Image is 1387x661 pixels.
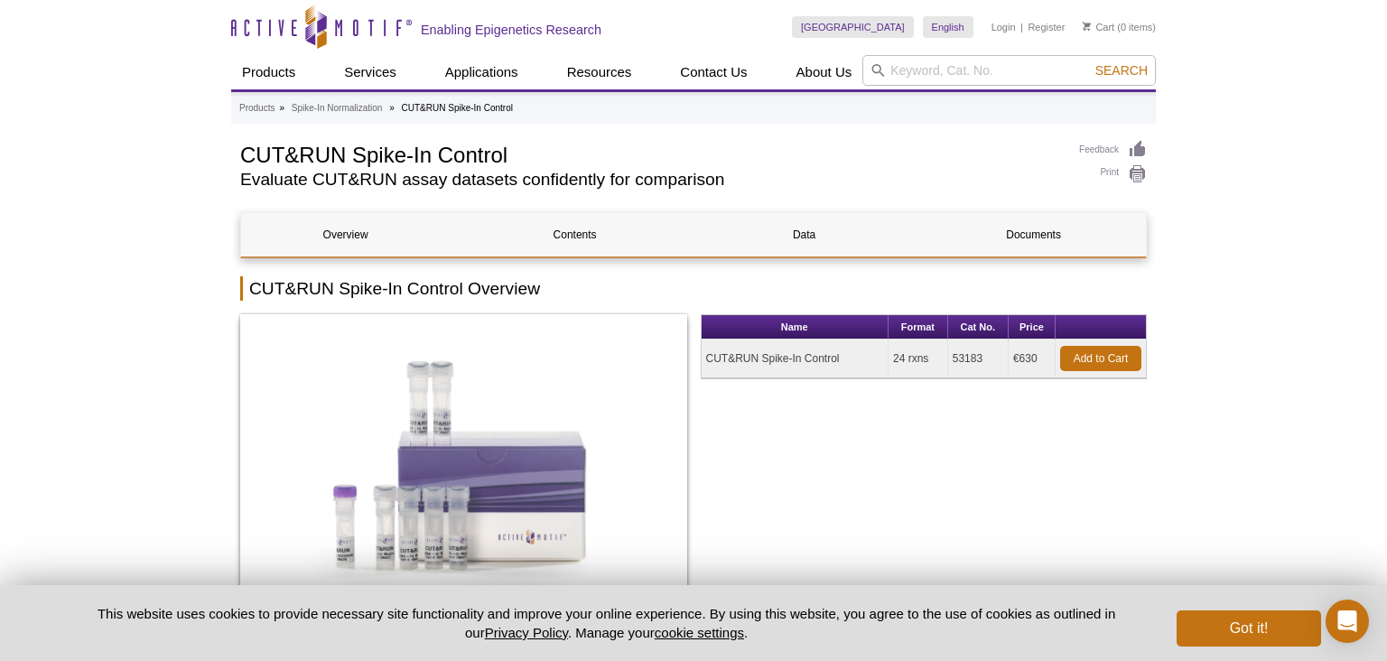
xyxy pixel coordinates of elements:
[434,55,529,89] a: Applications
[240,140,1061,167] h1: CUT&RUN Spike-In Control
[1177,610,1321,647] button: Got it!
[1020,16,1023,38] li: |
[655,625,744,640] button: cookie settings
[702,315,889,340] th: Name
[948,340,1009,378] td: 53183
[1083,22,1091,31] img: Your Cart
[923,16,973,38] a: English
[402,103,513,113] li: CUT&RUN Spike-In Control
[556,55,643,89] a: Resources
[700,213,908,256] a: Data
[1090,62,1153,79] button: Search
[862,55,1156,86] input: Keyword, Cat. No.
[792,16,914,38] a: [GEOGRAPHIC_DATA]
[948,315,1009,340] th: Cat No.
[66,604,1147,642] p: This website uses cookies to provide necessary site functionality and improve your online experie...
[241,213,450,256] a: Overview
[702,340,889,378] td: CUT&RUN Spike-In Control
[1009,315,1056,340] th: Price
[1009,340,1056,378] td: €630
[1028,21,1065,33] a: Register
[231,55,306,89] a: Products
[239,100,275,116] a: Products
[470,213,679,256] a: Contents
[889,315,948,340] th: Format
[1326,600,1369,643] div: Open Intercom Messenger
[1060,346,1141,371] a: Add to Cart
[1079,164,1147,184] a: Print
[485,625,568,640] a: Privacy Policy
[786,55,863,89] a: About Us
[1079,140,1147,160] a: Feedback
[292,100,383,116] a: Spike-In Normalization
[240,172,1061,188] h2: Evaluate CUT&RUN assay datasets confidently for comparison
[889,340,948,378] td: 24 rxns
[1083,16,1156,38] li: (0 items)
[991,21,1016,33] a: Login
[1083,21,1114,33] a: Cart
[389,103,395,113] li: »
[279,103,284,113] li: »
[929,213,1138,256] a: Documents
[1095,63,1148,78] span: Search
[240,314,687,612] img: CUT&RUN Spike-In Control Kit
[333,55,407,89] a: Services
[240,276,1147,301] h2: CUT&RUN Spike-In Control Overview
[421,22,601,38] h2: Enabling Epigenetics Research
[669,55,758,89] a: Contact Us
